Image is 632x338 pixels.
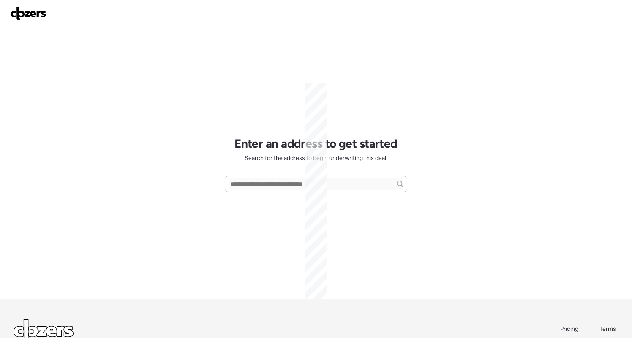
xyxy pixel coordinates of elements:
span: Search for the address to begin underwriting this deal. [245,154,387,162]
span: Pricing [560,325,578,333]
span: Terms [599,325,616,333]
img: Logo [10,7,46,20]
a: Terms [599,325,618,333]
h1: Enter an address to get started [234,136,398,151]
a: Pricing [560,325,579,333]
